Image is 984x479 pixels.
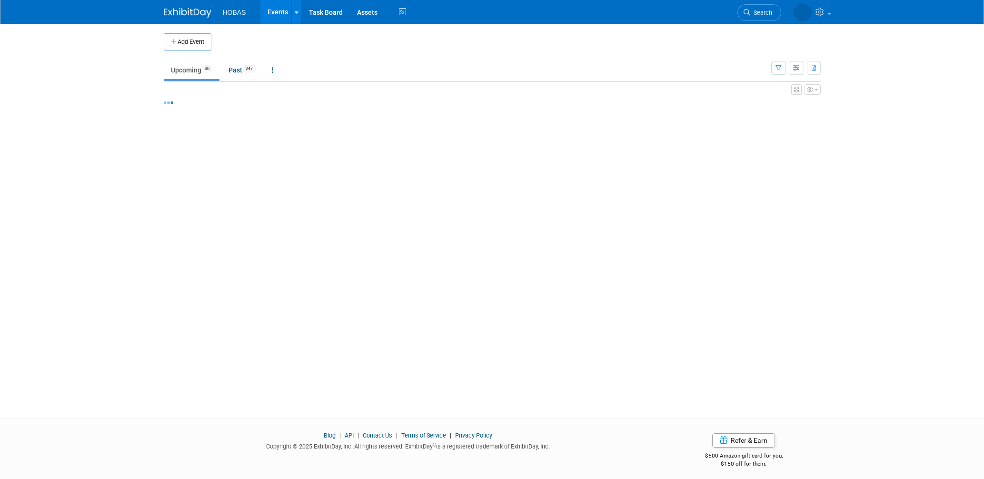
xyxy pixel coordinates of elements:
[164,33,211,51] button: Add Event
[223,9,246,16] span: HOBAS
[394,432,400,439] span: |
[712,433,775,448] a: Refer & Earn
[202,65,212,72] span: 30
[433,442,436,448] sup: ®
[355,432,361,439] span: |
[164,440,653,451] div: Copyright © 2025 ExhibitDay, Inc. All rights reserved. ExhibitDay is a registered trademark of Ex...
[401,432,446,439] a: Terms of Service
[737,4,781,21] a: Search
[164,102,173,104] img: loading...
[667,446,821,468] div: $500 Amazon gift card for you,
[221,61,263,79] a: Past247
[794,3,812,21] img: Lia Chowdhury
[337,432,343,439] span: |
[243,65,256,72] span: 247
[447,432,454,439] span: |
[324,432,336,439] a: Blog
[164,8,211,18] img: ExhibitDay
[750,9,772,16] span: Search
[667,460,821,468] div: $150 off for them.
[164,61,219,79] a: Upcoming30
[455,432,492,439] a: Privacy Policy
[345,432,354,439] a: API
[363,432,392,439] a: Contact Us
